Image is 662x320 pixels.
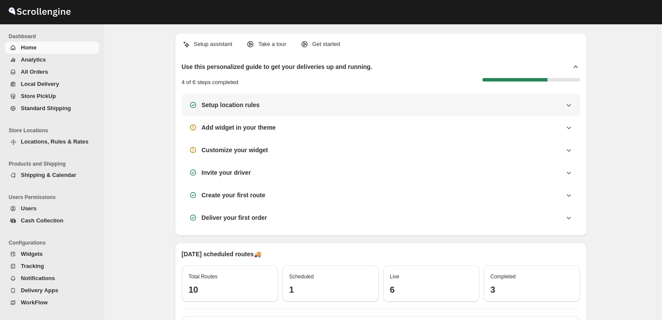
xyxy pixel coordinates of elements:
[9,160,100,167] span: Products and Shipping
[5,297,99,309] button: WorkFlow
[21,138,88,145] span: Locations, Rules & Rates
[182,78,239,87] p: 4 of 6 steps completed
[9,127,100,134] span: Store Locations
[21,217,63,224] span: Cash Collection
[5,248,99,260] button: Widgets
[9,194,100,201] span: Users Permissions
[189,284,271,295] h3: 10
[202,101,260,109] h3: Setup location rules
[289,284,372,295] h3: 1
[390,284,472,295] h3: 6
[21,172,76,178] span: Shipping & Calendar
[9,239,100,246] span: Configurations
[194,40,233,49] p: Setup assistant
[202,191,265,199] h3: Create your first route
[5,202,99,215] button: Users
[258,40,286,49] p: Take a tour
[5,272,99,284] button: Notifications
[202,168,251,177] h3: Invite your driver
[5,169,99,181] button: Shipping & Calendar
[21,69,48,75] span: All Orders
[202,213,267,222] h3: Deliver your first order
[21,44,36,51] span: Home
[21,105,71,111] span: Standard Shipping
[5,260,99,272] button: Tracking
[21,81,59,87] span: Local Delivery
[21,299,48,306] span: WorkFlow
[21,251,43,257] span: Widgets
[491,284,573,295] h3: 3
[21,56,46,63] span: Analytics
[5,284,99,297] button: Delivery Apps
[21,205,36,212] span: Users
[182,62,373,71] h2: Use this personalized guide to get your deliveries up and running.
[5,66,99,78] button: All Orders
[21,263,44,269] span: Tracking
[5,42,99,54] button: Home
[21,93,56,99] span: Store PickUp
[5,136,99,148] button: Locations, Rules & Rates
[9,33,100,40] span: Dashboard
[5,54,99,66] button: Analytics
[491,274,516,280] span: Completed
[21,287,58,294] span: Delivery Apps
[189,274,218,280] span: Total Routes
[312,40,340,49] p: Get started
[202,146,268,154] h3: Customize your widget
[21,275,55,281] span: Notifications
[289,274,314,280] span: Scheduled
[5,215,99,227] button: Cash Collection
[390,274,400,280] span: Live
[182,250,580,258] p: [DATE] scheduled routes 🚚
[202,123,276,132] h3: Add widget in your theme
